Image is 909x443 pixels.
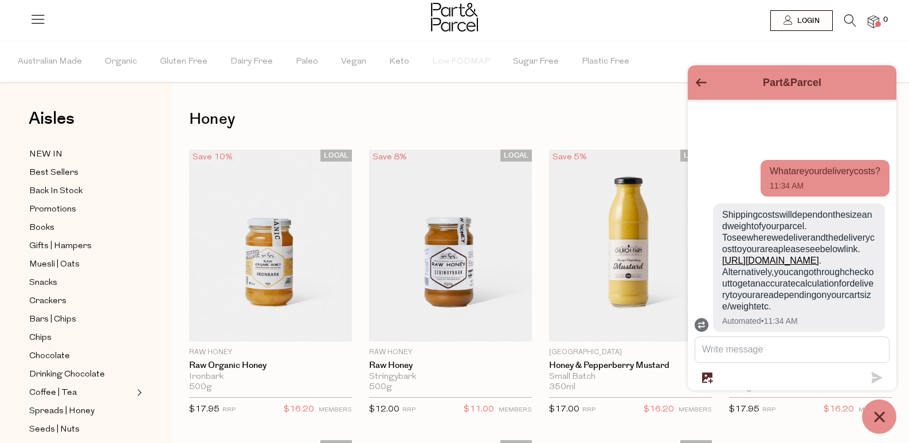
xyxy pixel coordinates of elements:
p: Raw Honey [189,347,352,358]
a: Chips [29,331,134,345]
a: Snacks [29,276,134,290]
div: Small Batch [549,372,712,382]
img: Raw Honey [369,150,532,342]
img: Raw Organic Honey [189,150,352,342]
a: Coffee | Tea [29,386,134,400]
span: Plastic Free [582,42,629,82]
span: Seeds | Nuts [29,423,80,437]
a: Back In Stock [29,184,134,198]
span: Paleo [296,42,318,82]
a: Gifts | Hampers [29,239,134,253]
div: Save 5% [549,150,590,165]
span: $16.20 [644,402,674,417]
span: Chips [29,331,52,345]
span: Aisles [29,106,75,131]
span: 350ml [549,382,575,393]
small: RRP [222,407,236,413]
span: Crackers [29,295,66,308]
span: $17.00 [549,405,579,414]
span: 500g [189,382,212,393]
span: $16.20 [284,402,314,417]
div: Ironbark [189,372,352,382]
span: Back In Stock [29,185,83,198]
a: Promotions [29,202,134,217]
img: Part&Parcel [431,3,478,32]
a: Seeds | Nuts [29,422,134,437]
small: RRP [582,407,595,413]
span: LOCAL [680,150,712,162]
span: Spreads | Honey [29,405,95,418]
span: Bars | Chips [29,313,76,327]
span: Login [794,16,820,26]
a: Best Sellers [29,166,134,180]
img: Honey & Pepperberry Mustard [549,150,712,342]
inbox-online-store-chat: Shopify online store chat [684,65,900,434]
span: Promotions [29,203,76,217]
span: Best Sellers [29,166,79,180]
span: Snacks [29,276,57,290]
span: Books [29,221,54,235]
span: Chocolate [29,350,70,363]
span: Muesli | Oats [29,258,80,272]
span: $11.00 [464,402,494,417]
h1: Honey [189,106,892,132]
a: Honey & Pepperberry Mustard [549,360,712,371]
span: Australian Made [18,42,82,82]
span: LOCAL [320,150,352,162]
a: Aisles [29,110,75,139]
small: MEMBERS [679,407,712,413]
span: Dairy Free [230,42,273,82]
a: Login [770,10,833,31]
span: Sugar Free [513,42,559,82]
span: Gifts | Hampers [29,240,92,253]
a: NEW IN [29,147,134,162]
span: $17.95 [189,405,220,414]
span: Organic [105,42,137,82]
span: Coffee | Tea [29,386,77,400]
a: Spreads | Honey [29,404,134,418]
span: 500g [369,382,392,393]
p: [GEOGRAPHIC_DATA] [549,347,712,358]
small: MEMBERS [499,407,532,413]
small: MEMBERS [319,407,352,413]
button: Expand/Collapse Coffee | Tea [134,386,142,399]
a: Drinking Chocolate [29,367,134,382]
span: Gluten Free [160,42,207,82]
a: 0 [868,15,879,28]
a: Bars | Chips [29,312,134,327]
span: $12.00 [369,405,399,414]
p: Raw Honey [369,347,532,358]
div: Stringybark [369,372,532,382]
span: NEW IN [29,148,62,162]
a: Chocolate [29,349,134,363]
a: Raw Organic Honey [189,360,352,371]
div: Save 8% [369,150,410,165]
span: Drinking Chocolate [29,368,105,382]
a: Muesli | Oats [29,257,134,272]
span: Vegan [341,42,366,82]
span: Low FODMAP [432,42,490,82]
span: 0 [880,15,891,25]
div: Save 10% [189,150,236,165]
span: LOCAL [500,150,532,162]
a: Books [29,221,134,235]
small: RRP [402,407,416,413]
a: Raw Honey [369,360,532,371]
span: Keto [389,42,409,82]
a: Crackers [29,294,134,308]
